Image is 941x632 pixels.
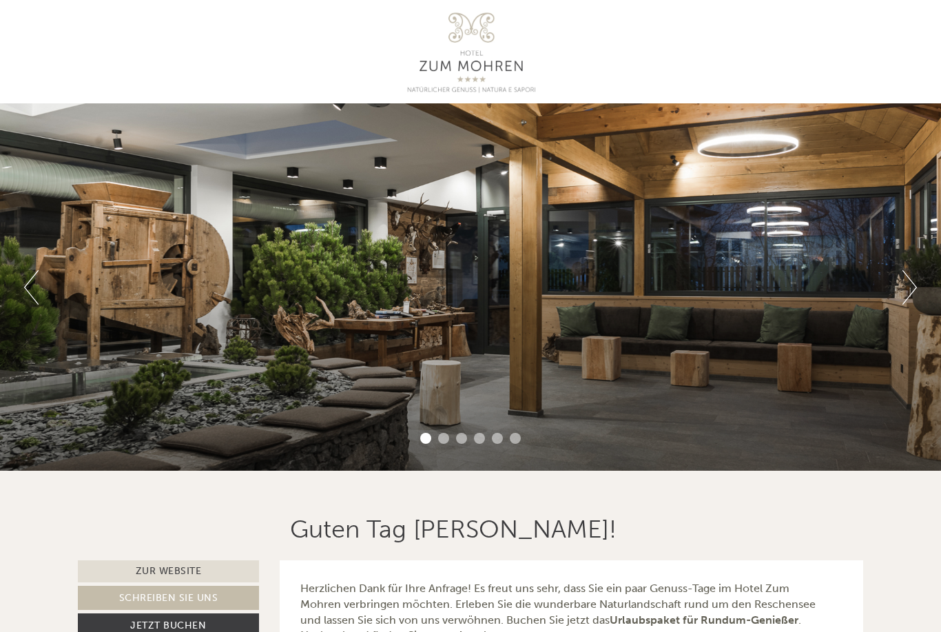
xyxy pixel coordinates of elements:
[610,613,798,626] strong: Urlaubspaket für Rundum-Genießer
[78,560,259,582] a: Zur Website
[78,586,259,610] a: Schreiben Sie uns
[902,270,917,305] button: Next
[290,516,617,543] h1: Guten Tag [PERSON_NAME]!
[24,270,39,305] button: Previous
